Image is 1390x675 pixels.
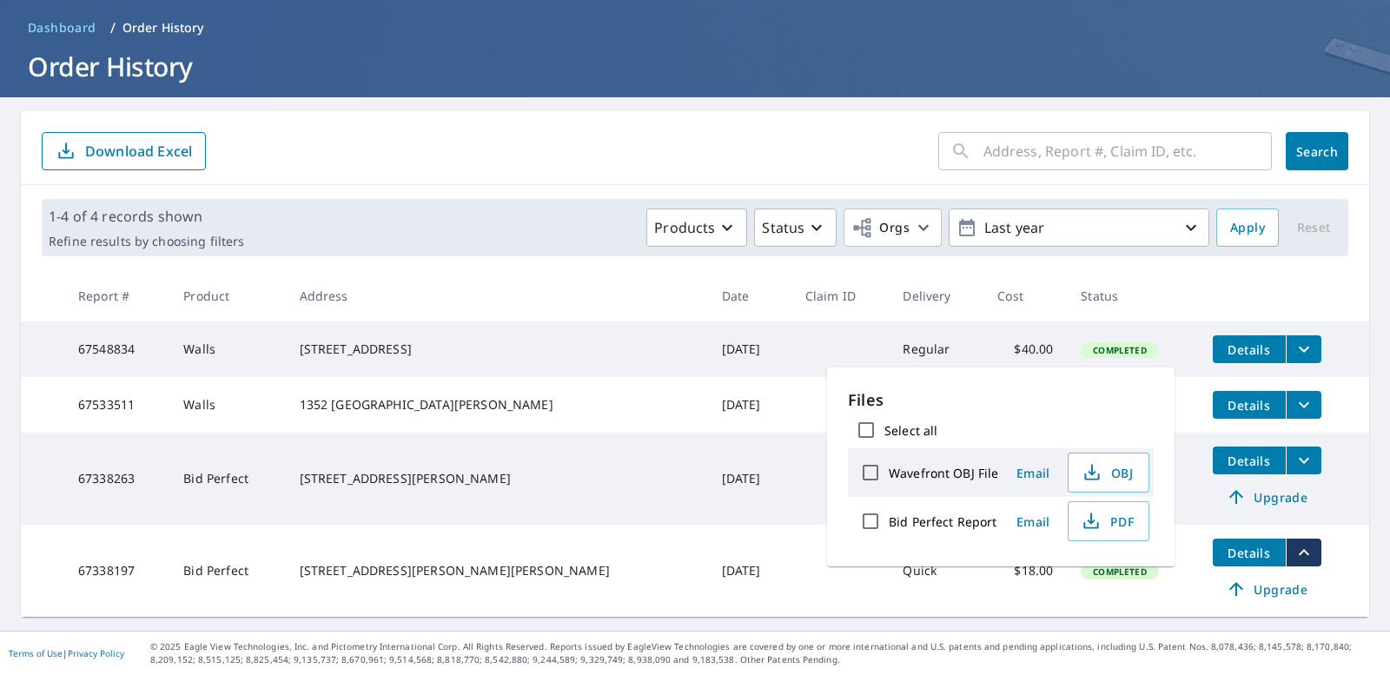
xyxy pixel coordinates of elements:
span: OBJ [1079,462,1135,483]
span: Completed [1082,566,1156,578]
th: Claim ID [791,270,890,321]
td: [DATE] [708,321,791,377]
p: Files [848,388,1154,412]
li: / [110,17,116,38]
button: Status [754,208,837,247]
label: Bid Perfect Report [889,513,996,530]
span: Upgrade [1223,486,1311,507]
th: Status [1067,270,1199,321]
span: Details [1223,545,1275,561]
th: Cost [983,270,1067,321]
p: | [9,648,124,658]
button: PDF [1068,501,1149,541]
button: Products [646,208,747,247]
p: Last year [977,213,1181,243]
td: 67548834 [64,321,169,377]
td: 67338197 [64,525,169,617]
td: $40.00 [983,321,1067,377]
p: © 2025 Eagle View Technologies, Inc. and Pictometry International Corp. All Rights Reserved. Repo... [150,640,1381,666]
span: Upgrade [1223,579,1311,599]
button: detailsBtn-67533511 [1213,391,1286,419]
div: [STREET_ADDRESS][PERSON_NAME] [300,470,694,487]
th: Address [286,270,708,321]
span: Details [1223,397,1275,414]
div: 1352 [GEOGRAPHIC_DATA][PERSON_NAME] [300,396,694,414]
p: 1-4 of 4 records shown [49,206,244,227]
button: detailsBtn-67338197 [1213,539,1286,566]
button: Search [1286,132,1348,170]
label: Wavefront OBJ File [889,465,998,481]
button: Orgs [844,208,942,247]
p: Download Excel [85,142,192,161]
a: Terms of Use [9,647,63,659]
td: Bid Perfect [169,525,285,617]
p: Order History [122,19,204,36]
nav: breadcrumb [21,14,1369,42]
span: Details [1223,341,1275,358]
span: Completed [1082,344,1156,356]
button: filesDropdownBtn-67548834 [1286,335,1321,363]
a: Upgrade [1213,575,1321,603]
td: 67533511 [64,377,169,433]
button: OBJ [1068,453,1149,493]
button: detailsBtn-67338263 [1213,447,1286,474]
th: Product [169,270,285,321]
button: detailsBtn-67548834 [1213,335,1286,363]
span: Apply [1230,217,1265,239]
th: Delivery [889,270,983,321]
a: Privacy Policy [68,647,124,659]
button: filesDropdownBtn-67533511 [1286,391,1321,419]
td: [DATE] [708,433,791,525]
td: [DATE] [708,377,791,433]
span: Email [1012,513,1054,530]
td: Bid Perfect [169,433,285,525]
div: [STREET_ADDRESS] [300,341,694,358]
th: Date [708,270,791,321]
p: Refine results by choosing filters [49,234,244,249]
td: Quick [889,525,983,617]
span: Dashboard [28,19,96,36]
label: Select all [884,422,937,439]
span: Details [1223,453,1275,469]
td: Walls [169,321,285,377]
h1: Order History [21,49,1369,84]
button: filesDropdownBtn-67338197 [1286,539,1321,566]
button: Email [1005,508,1061,535]
input: Address, Report #, Claim ID, etc. [983,127,1272,175]
td: $18.00 [983,525,1067,617]
div: [STREET_ADDRESS][PERSON_NAME][PERSON_NAME] [300,562,694,579]
button: Last year [949,208,1209,247]
td: [DATE] [708,525,791,617]
button: Apply [1216,208,1279,247]
button: Download Excel [42,132,206,170]
span: Search [1300,143,1334,160]
span: PDF [1079,511,1135,532]
td: Regular [889,321,983,377]
button: Email [1005,460,1061,486]
td: 67338263 [64,433,169,525]
span: Email [1012,465,1054,481]
th: Report # [64,270,169,321]
p: Status [762,217,804,238]
td: Walls [169,377,285,433]
button: filesDropdownBtn-67338263 [1286,447,1321,474]
a: Dashboard [21,14,103,42]
a: Upgrade [1213,483,1321,511]
p: Products [654,217,715,238]
span: Orgs [851,217,910,239]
